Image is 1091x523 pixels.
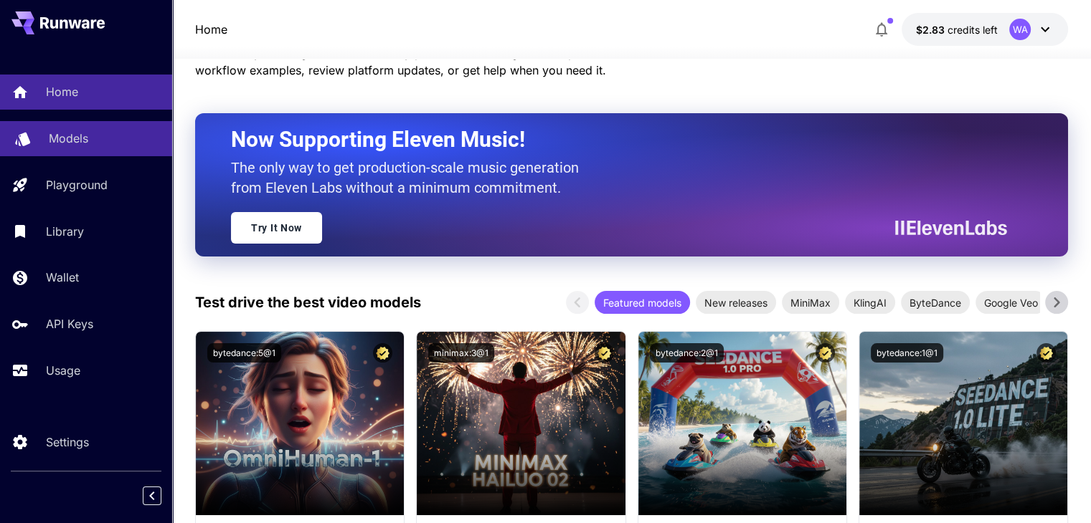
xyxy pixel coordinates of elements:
[417,332,625,515] img: alt
[143,486,161,505] button: Collapse sidebar
[1009,19,1031,40] div: WA
[207,343,281,363] button: bytedance:5@1
[871,343,943,363] button: bytedance:1@1
[46,362,80,379] p: Usage
[595,291,690,314] div: Featured models
[638,332,846,515] img: alt
[595,295,690,310] span: Featured models
[901,295,970,310] span: ByteDance
[916,24,948,36] span: $2.83
[976,295,1047,310] span: Google Veo
[373,343,392,363] button: Certified Model – Vetted for best performance and includes a commercial license.
[46,315,93,332] p: API Keys
[46,223,84,240] p: Library
[859,332,1067,515] img: alt
[845,295,895,310] span: KlingAI
[902,13,1068,46] button: $2.83385WA
[845,291,895,314] div: KlingAI
[49,130,88,147] p: Models
[46,83,78,100] p: Home
[650,343,724,363] button: bytedance:2@1
[46,176,108,193] p: Playground
[46,269,79,286] p: Wallet
[195,21,227,38] a: Home
[976,291,1047,314] div: Google Veo
[195,21,227,38] nav: breadcrumb
[195,292,421,313] p: Test drive the best video models
[696,295,776,310] span: New releases
[231,126,996,153] h2: Now Supporting Eleven Music!
[816,343,835,363] button: Certified Model – Vetted for best performance and includes a commercial license.
[1036,343,1056,363] button: Certified Model – Vetted for best performance and includes a commercial license.
[948,24,998,36] span: credits left
[231,212,322,244] a: Try It Now
[782,291,839,314] div: MiniMax
[901,291,970,314] div: ByteDance
[696,291,776,314] div: New releases
[196,332,404,515] img: alt
[46,433,89,451] p: Settings
[782,295,839,310] span: MiniMax
[154,483,172,509] div: Collapse sidebar
[231,158,590,198] p: The only way to get production-scale music generation from Eleven Labs without a minimum commitment.
[595,343,614,363] button: Certified Model – Vetted for best performance and includes a commercial license.
[428,343,494,363] button: minimax:3@1
[916,22,998,37] div: $2.83385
